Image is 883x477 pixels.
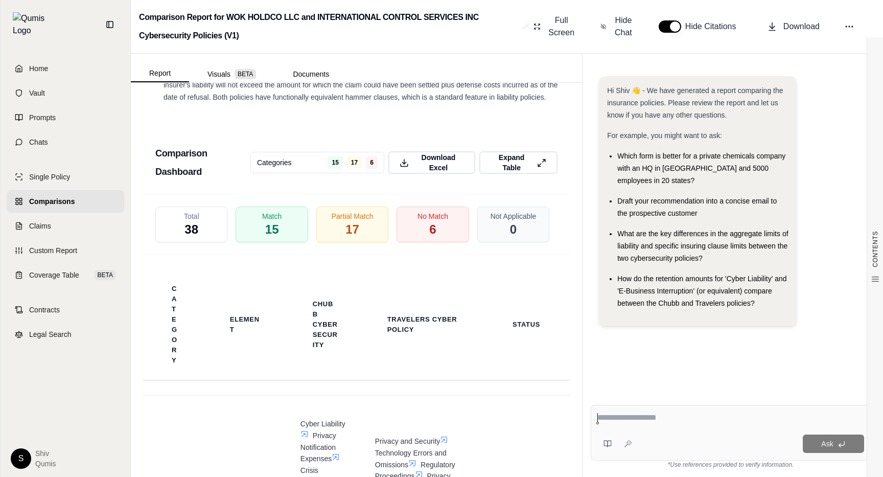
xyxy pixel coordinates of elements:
[139,8,519,45] h2: Comparison Report for WOK HOLDCO LLC and INTERNATIONAL CONTROL SERVICES INC Cybersecurity Policie...
[7,323,124,346] a: Legal Search
[13,12,51,37] img: Qumis Logo
[617,230,788,262] span: What are the key differences in the aggregate limits of liability and specific insuring clause li...
[821,440,833,448] span: Ask
[7,82,124,104] a: Vault
[262,211,282,221] span: Match
[491,211,537,221] span: Not Applicable
[7,299,124,321] a: Contracts
[871,231,879,267] span: CONTENTS
[529,10,580,43] button: Full Screen
[7,131,124,153] a: Chats
[7,57,124,80] a: Home
[29,329,72,339] span: Legal Search
[155,144,250,181] h3: Comparison Dashboard
[164,69,568,101] span: , the insurer's liability will not exceed the amount for which the claim could have been settled ...
[332,211,374,221] span: Partial Match
[159,278,193,372] th: Category
[491,153,533,173] span: Expand Table
[300,293,351,356] th: Chubb CyberSecurity
[35,459,56,469] span: Qumis
[763,16,824,37] button: Download
[617,152,785,185] span: Which form is better for a private chemicals company with an HQ in [GEOGRAPHIC_DATA] and 5000 emp...
[547,14,576,39] span: Full Screen
[7,264,124,286] a: Coverage TableBETA
[29,137,48,147] span: Chats
[596,10,638,43] button: Hide Chat
[29,112,56,123] span: Prompts
[11,448,31,469] div: S
[685,20,742,33] span: Hide Citations
[413,153,463,173] span: Download Excel
[274,66,347,82] button: Documents
[35,448,56,459] span: Shiv
[29,88,45,98] span: Vault
[510,221,517,238] span: 0
[184,211,199,221] span: Total
[375,308,475,341] th: Travelers Cyber Policy
[257,158,292,168] span: Categories
[366,157,378,169] span: 6
[29,221,51,231] span: Claims
[29,305,60,315] span: Contracts
[29,245,77,256] span: Custom Report
[803,435,864,453] button: Ask
[7,106,124,129] a: Prompts
[617,275,786,307] span: How do the retention amounts for 'Cyber Liability' and 'E-Business Interruption' (or equivalent) ...
[607,131,722,140] span: For example, you might want to ask:
[328,157,342,169] span: 15
[218,308,276,341] th: Element
[7,166,124,188] a: Single Policy
[131,65,189,82] button: Report
[417,211,448,221] span: No Match
[607,86,783,119] span: Hi Shiv 👋 - We have generated a report comparing the insurance policies. Please review the report...
[29,172,70,182] span: Single Policy
[95,270,116,280] span: BETA
[783,20,820,33] span: Download
[189,66,274,82] button: Visuals
[7,190,124,213] a: Comparisons
[7,215,124,237] a: Claims
[591,461,871,469] div: *Use references provided to verify information.
[500,313,552,336] th: Status
[265,221,279,238] span: 15
[613,14,634,39] span: Hide Chat
[29,270,79,280] span: Coverage Table
[7,239,124,262] a: Custom Report
[29,63,48,74] span: Home
[184,221,198,238] span: 38
[479,152,558,174] button: Expand Table
[429,221,436,238] span: 6
[250,152,384,174] button: Categories15176
[617,197,777,217] span: Draft your recommendation into a concise email to the prospective customer
[235,69,256,79] span: BETA
[388,152,475,174] button: Download Excel
[347,157,362,169] span: 17
[29,196,75,207] span: Comparisons
[102,16,118,33] button: Collapse sidebar
[345,221,359,238] span: 17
